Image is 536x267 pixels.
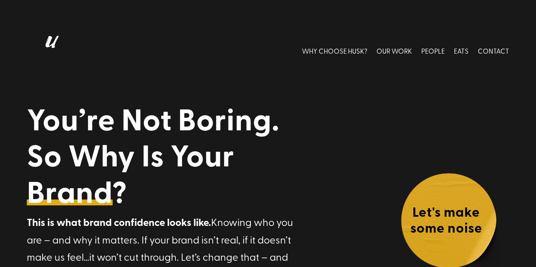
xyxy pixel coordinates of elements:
[27,101,306,213] h1: You’re Not Boring. So Why Is Your ?
[454,32,469,70] a: EATS
[302,32,367,70] a: WHY CHOOSE HUSK?
[27,215,211,229] strong: This is what brand confidence looks like.
[376,32,412,70] a: OUR WORK
[400,203,492,240] h4: Let's make some noise
[478,32,509,70] a: CONTACT
[27,173,113,209] a: Brand
[27,32,73,70] img: Husk logo
[421,32,445,70] a: PEOPLE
